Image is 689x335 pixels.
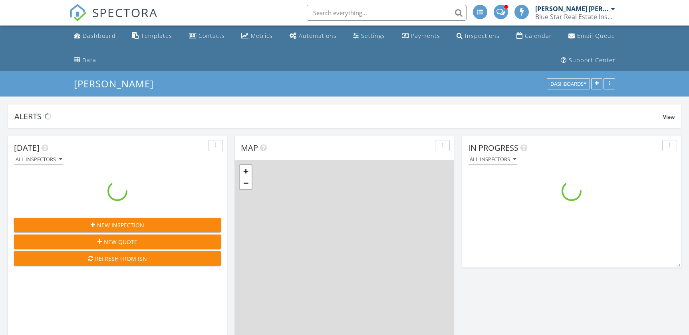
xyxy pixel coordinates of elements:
[14,218,221,232] button: New Inspection
[104,238,137,246] span: New Quote
[241,142,258,153] span: Map
[14,111,663,122] div: Alerts
[535,13,615,21] div: Blue Star Real Estate Inspection Services
[565,29,618,43] a: Email Queue
[577,32,615,39] div: Email Queue
[299,32,337,39] div: Automations
[468,154,518,165] button: All Inspectors
[361,32,385,39] div: Settings
[286,29,340,43] a: Automations (Advanced)
[14,142,40,153] span: [DATE]
[513,29,555,43] a: Calendar
[535,5,609,13] div: [PERSON_NAME] [PERSON_NAME]
[129,29,175,43] a: Templates
[141,32,172,39] div: Templates
[399,29,443,43] a: Payments
[14,235,221,249] button: New Quote
[558,53,619,68] a: Support Center
[14,251,221,266] button: Refresh from ISN
[92,4,158,21] span: SPECTORA
[69,4,87,22] img: The Best Home Inspection Software - Spectora
[74,77,161,90] a: [PERSON_NAME]
[71,53,99,68] a: Data
[453,29,503,43] a: Inspections
[251,32,273,39] div: Metrics
[199,32,225,39] div: Contacts
[350,29,388,43] a: Settings
[69,11,158,28] a: SPECTORA
[411,32,440,39] div: Payments
[663,114,675,120] span: View
[465,32,500,39] div: Inspections
[82,56,96,64] div: Data
[569,56,616,64] div: Support Center
[83,32,116,39] div: Dashboard
[470,157,516,162] div: All Inspectors
[14,154,64,165] button: All Inspectors
[240,177,252,189] a: Zoom out
[547,79,590,90] button: Dashboards
[97,221,144,229] span: New Inspection
[550,81,586,87] div: Dashboards
[186,29,228,43] a: Contacts
[71,29,119,43] a: Dashboard
[20,254,214,263] div: Refresh from ISN
[307,5,467,21] input: Search everything...
[525,32,552,39] div: Calendar
[240,165,252,177] a: Zoom in
[16,157,62,162] div: All Inspectors
[238,29,276,43] a: Metrics
[468,142,518,153] span: In Progress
